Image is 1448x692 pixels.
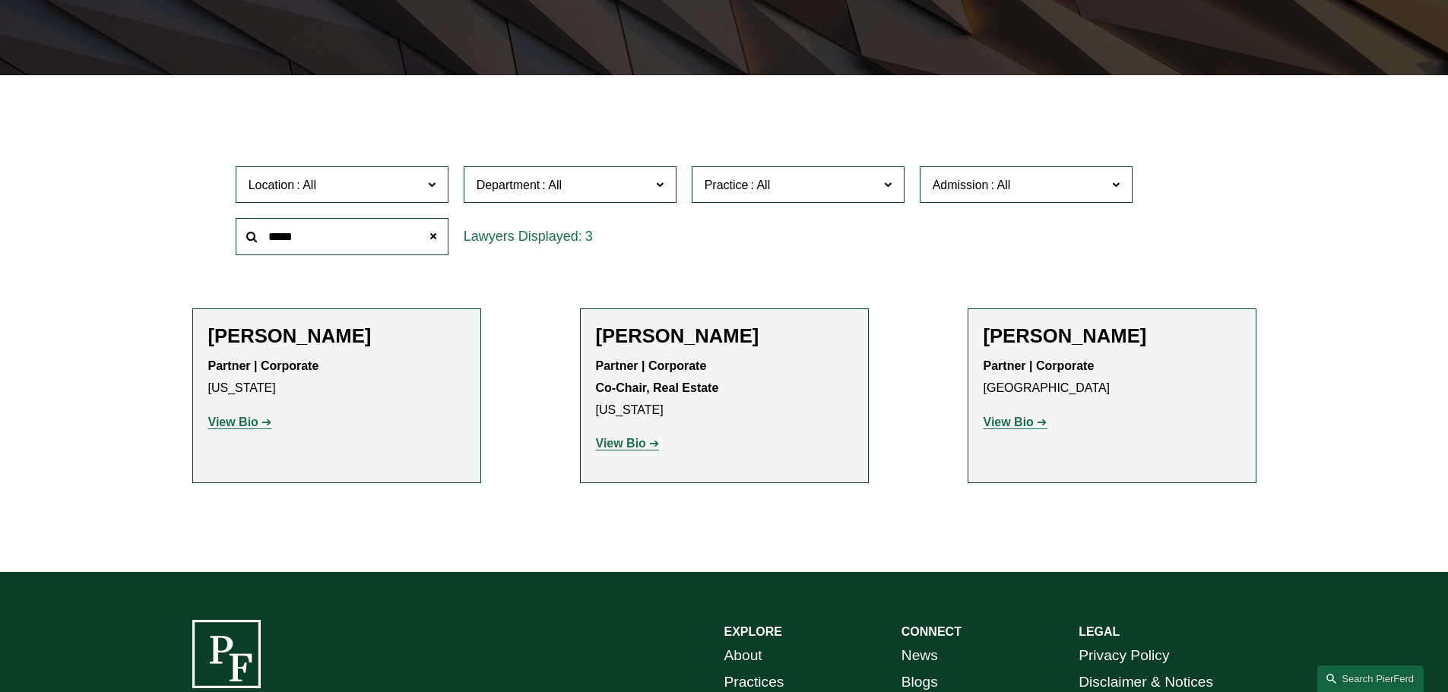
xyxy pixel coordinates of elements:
strong: CONNECT [901,625,962,638]
h2: [PERSON_NAME] [208,324,465,348]
strong: Partner | Corporate [984,359,1095,372]
strong: Partner | Corporate [208,359,319,372]
a: Search this site [1317,665,1424,692]
span: Practice [705,179,749,191]
p: [US_STATE] [596,355,853,421]
span: 3 [585,229,593,244]
h2: [PERSON_NAME] [596,324,853,348]
h2: [PERSON_NAME] [984,324,1240,348]
span: Department [477,179,540,191]
a: Privacy Policy [1079,643,1169,669]
p: [GEOGRAPHIC_DATA] [984,355,1240,400]
a: News [901,643,938,669]
strong: View Bio [596,437,646,450]
a: View Bio [596,437,660,450]
strong: Partner | Corporate Co-Chair, Real Estate [596,359,719,394]
a: View Bio [208,416,272,428]
strong: EXPLORE [724,625,782,638]
span: Admission [933,179,989,191]
strong: LEGAL [1079,625,1120,638]
p: [US_STATE] [208,355,465,400]
a: View Bio [984,416,1047,428]
strong: View Bio [208,416,258,428]
strong: View Bio [984,416,1034,428]
a: About [724,643,762,669]
span: Location [249,179,295,191]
